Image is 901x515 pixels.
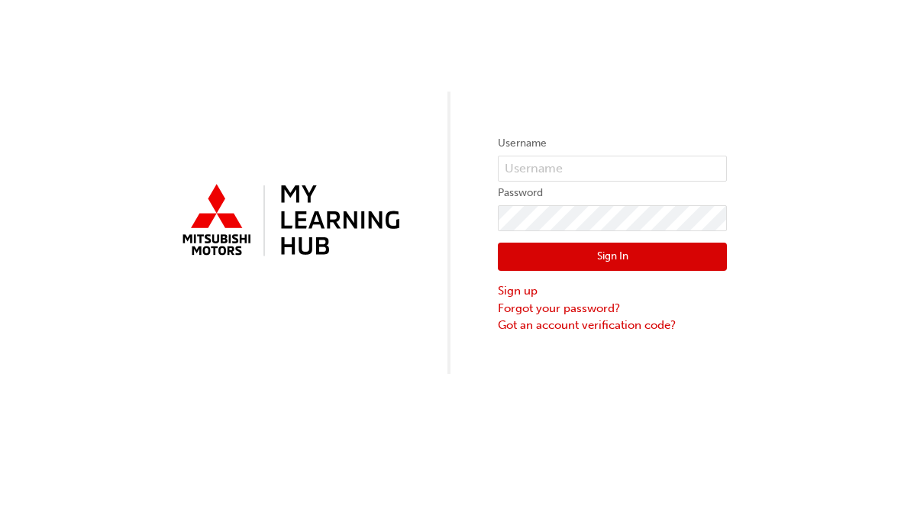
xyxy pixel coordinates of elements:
a: Got an account verification code? [498,317,727,334]
label: Username [498,134,727,153]
label: Password [498,184,727,202]
a: Sign up [498,282,727,300]
button: Sign In [498,243,727,272]
img: mmal [174,178,403,265]
input: Username [498,156,727,182]
a: Forgot your password? [498,300,727,317]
